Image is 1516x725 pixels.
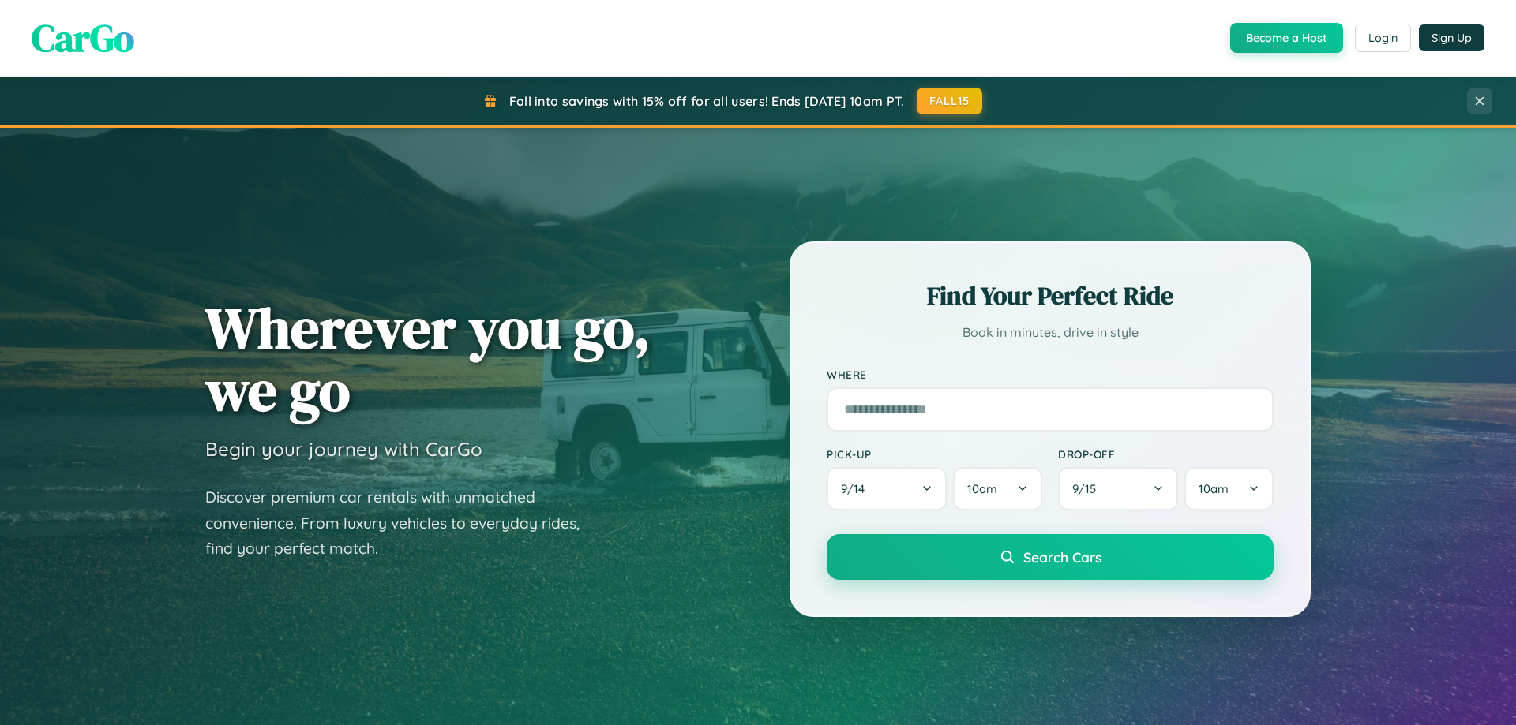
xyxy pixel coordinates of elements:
[827,447,1042,461] label: Pick-up
[827,534,1274,580] button: Search Cars
[953,467,1042,510] button: 10am
[1199,481,1229,496] span: 10am
[841,481,872,496] span: 9 / 14
[1184,467,1274,510] button: 10am
[1058,467,1178,510] button: 9/15
[509,93,905,109] span: Fall into savings with 15% off for all users! Ends [DATE] 10am PT.
[827,467,947,510] button: 9/14
[1072,481,1104,496] span: 9 / 15
[205,484,600,562] p: Discover premium car rentals with unmatched convenience. From luxury vehicles to everyday rides, ...
[967,481,997,496] span: 10am
[32,12,134,64] span: CarGo
[827,321,1274,344] p: Book in minutes, drive in style
[1230,23,1343,53] button: Become a Host
[827,368,1274,381] label: Where
[1058,447,1274,461] label: Drop-off
[1419,24,1484,51] button: Sign Up
[205,297,651,421] h1: Wherever you go, we go
[205,437,482,461] h3: Begin your journey with CarGo
[917,88,983,114] button: FALL15
[1023,548,1101,566] span: Search Cars
[827,278,1274,313] h2: Find Your Perfect Ride
[1355,24,1411,52] button: Login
